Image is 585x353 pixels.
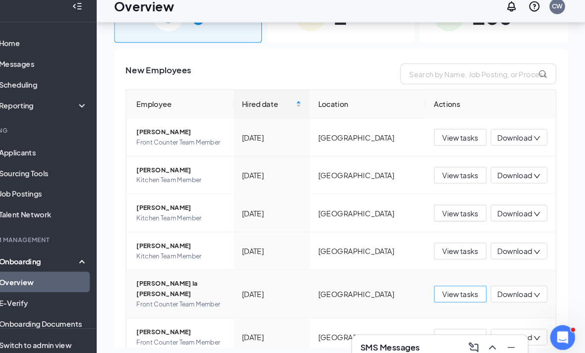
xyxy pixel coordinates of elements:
[449,171,483,182] span: View tasks
[535,246,542,253] span: down
[370,335,427,346] h3: SMS Messages
[147,70,209,90] span: New Employees
[506,333,522,349] button: Minimize
[12,253,22,263] svg: UserCheck
[501,135,534,146] span: Download
[26,41,111,60] a: Home
[322,195,433,231] td: [GEOGRAPHIC_DATA]
[12,105,22,115] svg: Analysis
[441,323,491,339] button: View tasks
[535,210,542,217] span: down
[551,319,575,343] iframe: Intercom live chat
[157,140,242,150] span: Front Counter Team Member
[501,326,534,336] span: Download
[26,164,111,184] a: Sourcing Tools
[258,207,315,218] div: [DATE]
[147,95,250,122] th: Employee
[11,10,21,20] svg: WorkstreamLogo
[157,295,242,304] span: Front Counter Team Member
[26,80,111,100] a: Scheduling
[501,207,534,218] span: Download
[322,313,433,349] td: [GEOGRAPHIC_DATA]
[157,166,242,176] span: [PERSON_NAME]
[258,325,315,336] div: [DATE]
[488,333,504,349] button: ChevronUp
[490,335,502,347] svg: ChevronUp
[509,9,521,21] svg: Notifications
[136,7,193,24] h1: Overview
[535,138,542,145] span: down
[501,171,534,182] span: Download
[501,285,534,295] span: Download
[157,202,242,212] span: [PERSON_NAME]
[12,234,109,242] div: Team Management
[322,267,433,313] td: [GEOGRAPHIC_DATA]
[322,95,433,122] th: Location
[26,333,95,343] div: Switch to admin view
[26,60,111,80] a: Messages
[322,158,433,195] td: [GEOGRAPHIC_DATA]
[26,253,102,263] div: Onboarding
[157,212,242,222] span: Kitchen Team Member
[553,11,564,19] div: CW
[433,95,557,122] th: Actions
[535,174,542,181] span: down
[157,321,242,331] span: [PERSON_NAME]
[157,249,242,258] span: Kitchen Team Member
[26,204,111,224] a: Talent Network
[322,122,433,158] td: [GEOGRAPHIC_DATA]
[12,130,109,138] div: Hiring
[258,135,315,146] div: [DATE]
[508,335,520,347] svg: Minimize
[535,328,542,335] span: down
[449,207,483,218] span: View tasks
[12,333,22,343] svg: Settings
[441,282,491,298] button: View tasks
[258,284,315,295] div: [DATE]
[26,268,111,288] a: Overview
[449,135,483,146] span: View tasks
[258,171,315,182] div: [DATE]
[441,132,491,148] button: View tasks
[322,231,433,267] td: [GEOGRAPHIC_DATA]
[441,241,491,256] button: View tasks
[449,325,483,336] span: View tasks
[157,331,242,341] span: Front Counter Team Member
[530,9,542,21] svg: QuestionInfo
[472,335,484,347] svg: ComposeMessage
[449,243,483,254] span: View tasks
[258,103,307,114] span: Hired date
[26,308,111,328] a: Onboarding Documents
[535,287,542,294] span: down
[409,70,557,90] input: Search by Name, Job Posting, or Process
[26,184,111,204] a: Job Postings
[157,176,242,186] span: Kitchen Team Member
[157,130,242,140] span: [PERSON_NAME]
[26,145,111,164] a: Applicants
[441,204,491,220] button: View tasks
[157,275,242,295] span: [PERSON_NAME] Ia [PERSON_NAME]
[470,333,486,349] button: ComposeMessage
[26,288,111,308] a: E-Verify
[258,243,315,254] div: [DATE]
[96,10,106,20] svg: Collapse
[157,239,242,249] span: [PERSON_NAME]
[449,284,483,295] span: View tasks
[441,168,491,184] button: View tasks
[26,105,111,115] div: Reporting
[501,244,534,254] span: Download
